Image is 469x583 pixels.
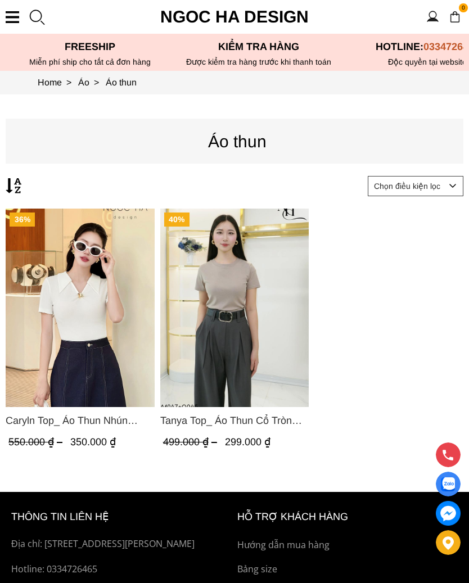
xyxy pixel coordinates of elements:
a: Hướng dẫn mua hàng [237,538,458,553]
a: Product image - Caryln Top_ Áo Thun Nhún Ngực Tay Cộc Màu Đỏ A1062 [6,209,155,407]
img: Display image [441,477,455,491]
img: img-CART-ICON-ksit0nf1 [449,11,461,23]
p: Được kiểm tra hàng trước khi thanh toán [174,57,343,66]
span: 0 [459,3,468,12]
a: Link to Áo [78,78,106,87]
a: Link to Caryln Top_ Áo Thun Nhún Ngực Tay Cộc Màu Đỏ A1062 [6,413,155,428]
span: Tanya Top_ Áo Thun Cổ Tròn Tay Cộc A1047 [160,413,309,428]
span: 299.000 ₫ [225,436,270,448]
a: Link to Áo thun [106,78,137,87]
font: Kiểm tra hàng [218,41,299,52]
h6: thông tin liên hệ [11,509,232,525]
a: Display image [436,472,461,496]
span: 350.000 ₫ [70,436,116,448]
div: Miễn phí ship cho tất cả đơn hàng [6,57,174,66]
span: > [89,78,103,87]
p: Áo thun [6,128,469,155]
p: Freeship [6,41,174,53]
h6: hỗ trợ khách hàng [237,509,458,525]
span: 550.000 ₫ [8,436,65,448]
span: 499.000 ₫ [163,436,220,448]
span: Caryln Top_ Áo Thun Nhún Ngực Tay Cộc Màu Đỏ A1062 [6,413,155,428]
img: Tanya Top_ Áo Thun Cổ Tròn Tay Cộc A1047 [160,209,309,407]
a: Link to Home [38,78,78,87]
p: Địa chỉ: [STREET_ADDRESS][PERSON_NAME] [11,537,232,552]
a: Ngoc Ha Design [150,3,319,30]
a: Bảng size [237,562,458,577]
span: > [62,78,76,87]
a: Product image - Tanya Top_ Áo Thun Cổ Tròn Tay Cộc A1047 [160,209,309,407]
a: messenger [436,501,461,526]
img: Caryln Top_ Áo Thun Nhún Ngực Tay Cộc Màu Đỏ A1062 [6,209,155,407]
a: Link to Tanya Top_ Áo Thun Cổ Tròn Tay Cộc A1047 [160,413,309,428]
a: Hotline: 0334726465 [11,562,232,577]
